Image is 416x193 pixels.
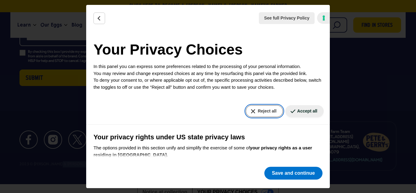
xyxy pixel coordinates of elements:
b: your privacy rights as a user residing in [GEOGRAPHIC_DATA]. [93,145,312,157]
span: See full Privacy Policy [264,15,309,21]
a: iubenda - Cookie Policy and Cookie Compliance Management [317,12,330,24]
button: Back [93,13,105,24]
p: In this panel you can express some preferences related to the processing of your personal informa... [93,63,323,91]
p: The options provided in this section unify and simplify the exercise of some of To learn more abo... [93,145,323,165]
h2: Your Privacy Choices [93,39,323,61]
button: Reject all [246,105,283,117]
button: Save and continue [264,167,323,180]
button: See full Privacy Policy [259,12,315,24]
h3: Your privacy rights under US state privacy laws [93,132,323,142]
button: Accept all [285,105,324,117]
